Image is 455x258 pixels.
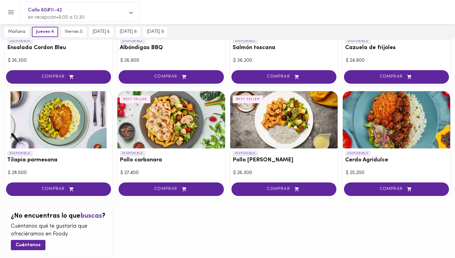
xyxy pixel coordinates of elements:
[11,213,106,220] h2: ¿No encuentras lo que ?
[93,29,110,35] span: [DATE] 6
[28,6,125,14] span: Calle 80#11-42
[65,29,82,35] span: viernes 5
[119,70,224,84] button: COMPRAR
[11,223,106,238] p: Cuéntanos qué te gustaría que ofreciéramos en Foody
[8,57,109,64] div: $ 26.300
[117,91,225,148] div: Pollo carbonara
[120,95,150,103] div: BEST SELLER
[351,74,441,79] span: COMPRAR
[233,45,335,51] h3: Salmón toscana
[32,27,58,37] button: jueves 4
[233,169,335,176] div: $ 26.300
[8,169,109,176] div: $ 28.500
[5,91,112,148] div: Tilapia parmesana
[120,169,222,176] div: $ 27.400
[36,29,54,35] span: jueves 4
[233,95,263,103] div: BEST SELLER
[4,5,18,20] button: Menu
[28,15,85,20] span: en recepción • 9:00 a 12:30
[345,151,371,156] p: DISPONIBLE
[116,27,140,37] button: [DATE] 8
[233,39,258,44] p: DISPONIBLE
[7,151,33,156] p: DISPONIBLE
[14,74,104,79] span: COMPRAR
[345,45,448,51] h3: Cazuela de frijoles
[119,182,224,196] button: COMPRAR
[89,27,113,37] button: [DATE] 6
[6,70,111,84] button: COMPRAR
[6,182,111,196] button: COMPRAR
[343,91,450,148] div: Cerdo Agridulce
[351,187,441,192] span: COMPRAR
[120,151,145,156] p: DISPONIBLE
[8,29,25,35] span: mañana
[120,39,145,44] p: DISPONIBLE
[126,74,216,79] span: COMPRAR
[7,45,110,51] h3: Ensalada Cordon Bleu
[143,27,167,37] button: [DATE] 9
[346,57,447,64] div: $ 24.900
[420,223,449,252] iframe: Messagebird Livechat Widget
[120,57,222,64] div: $ 26.900
[126,187,216,192] span: COMPRAR
[233,151,258,156] p: DISPONIBLE
[345,39,371,44] p: DISPONIBLE
[239,74,329,79] span: COMPRAR
[120,29,137,35] span: [DATE] 8
[345,157,448,163] h3: Cerdo Agridulce
[5,27,29,37] button: mañana
[231,70,336,84] button: COMPRAR
[346,169,447,176] div: $ 25.200
[239,187,329,192] span: COMPRAR
[120,157,222,163] h3: Pollo carbonara
[231,182,336,196] button: COMPRAR
[7,157,110,163] h3: Tilapia parmesana
[61,27,86,37] button: viernes 5
[230,91,338,148] div: Pollo Tikka Massala
[233,57,335,64] div: $ 36.200
[147,29,164,35] span: [DATE] 9
[80,213,102,219] span: buscas
[344,70,449,84] button: COMPRAR
[14,187,104,192] span: COMPRAR
[344,182,449,196] button: COMPRAR
[120,45,222,51] h3: Albóndigas BBQ
[233,157,335,163] h3: Pollo [PERSON_NAME]
[11,240,45,250] button: Cuéntanos
[7,39,33,44] p: DISPONIBLE
[16,242,41,248] span: Cuéntanos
